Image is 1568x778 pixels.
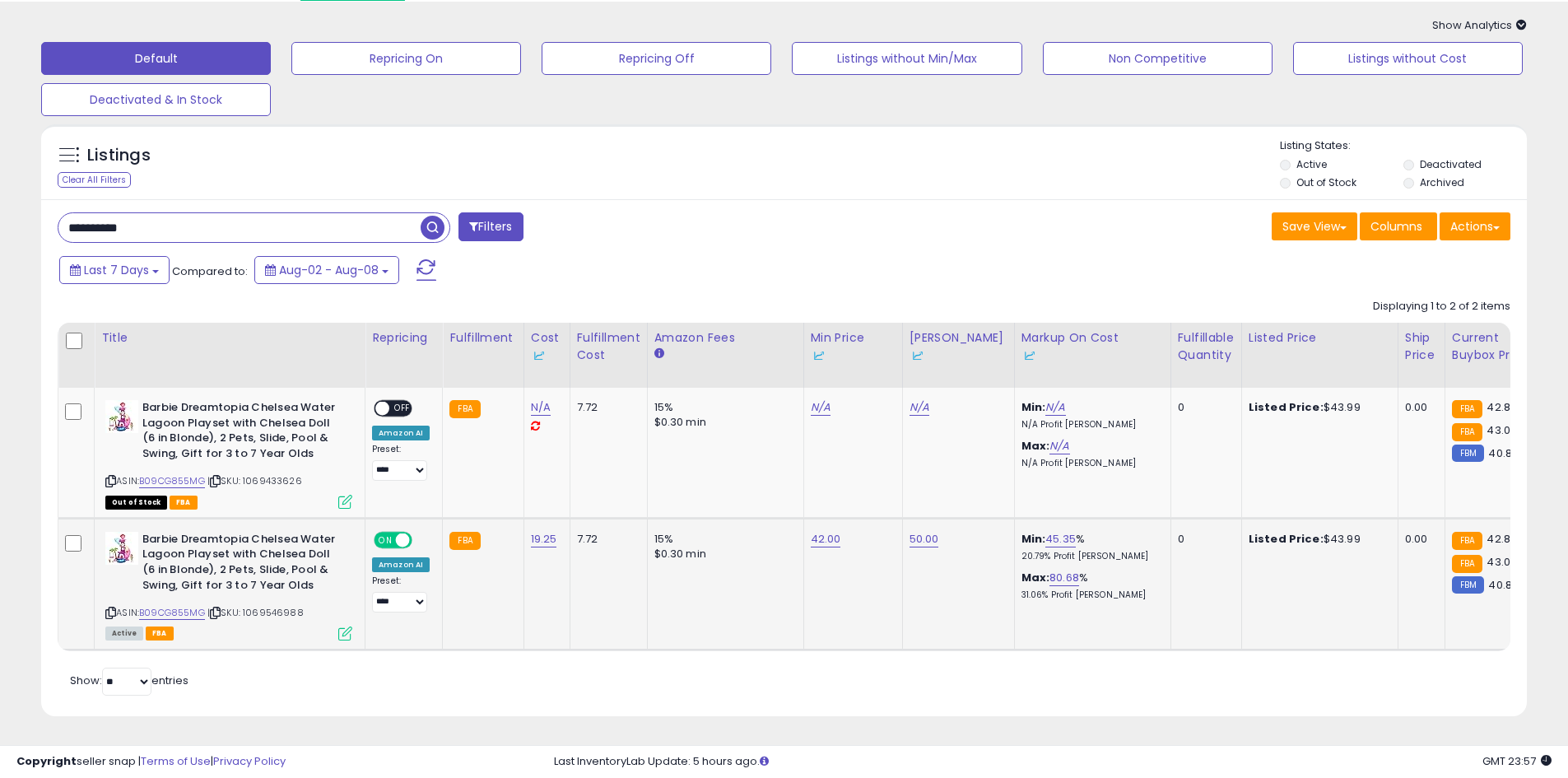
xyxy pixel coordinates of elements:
th: The percentage added to the cost of goods (COGS) that forms the calculator for Min & Max prices. [1014,323,1170,388]
label: Deactivated [1420,157,1482,171]
small: FBA [1452,532,1482,550]
small: FBA [1452,423,1482,441]
img: 41rInk0lMAL._SL40_.jpg [105,532,138,565]
span: FBA [170,496,198,510]
button: Listings without Min/Max [792,42,1021,75]
div: Amazon Fees [654,329,797,347]
span: FBA [146,627,174,641]
div: 15% [654,532,791,547]
span: All listings currently available for purchase on Amazon [105,627,143,641]
label: Archived [1420,175,1464,189]
span: 40.87 [1488,445,1518,461]
div: Clear All Filters [58,172,131,188]
a: N/A [1045,399,1065,416]
div: ASIN: [105,400,352,507]
p: N/A Profit [PERSON_NAME] [1021,419,1158,431]
div: Some or all of the values in this column are provided from Inventory Lab. [811,347,896,364]
b: Min: [1021,399,1046,415]
button: Non Competitive [1043,42,1273,75]
p: N/A Profit [PERSON_NAME] [1021,458,1158,469]
button: Filters [458,212,523,241]
div: ASIN: [105,532,352,639]
p: 31.06% Profit [PERSON_NAME] [1021,589,1158,601]
div: $43.99 [1249,532,1385,547]
button: Actions [1440,212,1510,240]
small: FBA [449,400,480,418]
b: Min: [1021,531,1046,547]
div: Preset: [372,575,430,613]
span: 2025-08-16 23:57 GMT [1482,753,1552,769]
span: Aug-02 - Aug-08 [279,262,379,278]
a: Terms of Use [141,753,211,769]
button: Save View [1272,212,1357,240]
span: 43.09 [1487,554,1517,570]
div: Title [101,329,358,347]
b: Barbie Dreamtopia Chelsea Water Lagoon Playset with Chelsea Doll (6 in Blonde), 2 Pets, Slide, Po... [142,532,342,597]
a: N/A [811,399,831,416]
span: Show Analytics [1432,17,1527,33]
div: seller snap | | [16,754,286,770]
label: Out of Stock [1296,175,1356,189]
div: Preset: [372,444,430,481]
button: Listings without Cost [1293,42,1523,75]
small: FBM [1452,445,1484,462]
div: Fulfillment [449,329,516,347]
h5: Listings [87,144,151,167]
div: Markup on Cost [1021,329,1164,364]
div: $43.99 [1249,400,1385,415]
span: OFF [389,402,416,416]
img: InventoryLab Logo [1021,347,1038,364]
div: 0 [1178,532,1229,547]
strong: Copyright [16,753,77,769]
a: 50.00 [910,531,939,547]
button: Last 7 Days [59,256,170,284]
div: Displaying 1 to 2 of 2 items [1373,299,1510,314]
span: Columns [1370,218,1422,235]
span: Last 7 Days [84,262,149,278]
img: InventoryLab Logo [811,347,827,364]
div: Some or all of the values in this column are provided from Inventory Lab. [910,347,1007,364]
a: N/A [910,399,929,416]
a: N/A [531,399,551,416]
img: InventoryLab Logo [531,347,547,364]
a: N/A [1049,438,1069,454]
div: Last InventoryLab Update: 5 hours ago. [554,754,1552,770]
a: 80.68 [1049,570,1079,586]
div: Listed Price [1249,329,1391,347]
b: Listed Price: [1249,399,1324,415]
a: 42.00 [811,531,841,547]
span: 43.09 [1487,422,1517,438]
button: Deactivated & In Stock [41,83,271,116]
div: Cost [531,329,563,364]
span: | SKU: 1069546988 [207,606,304,619]
button: Aug-02 - Aug-08 [254,256,399,284]
div: Min Price [811,329,896,364]
b: Max: [1021,438,1050,454]
b: Listed Price: [1249,531,1324,547]
label: Active [1296,157,1327,171]
div: 0.00 [1405,532,1432,547]
span: Compared to: [172,263,248,279]
div: % [1021,532,1158,562]
button: Repricing Off [542,42,771,75]
a: B09CG855MG [139,606,205,620]
span: OFF [410,533,436,547]
span: ON [375,533,396,547]
small: FBA [1452,555,1482,573]
div: Ship Price [1405,329,1438,364]
small: Amazon Fees. [654,347,664,361]
div: 0.00 [1405,400,1432,415]
button: Repricing On [291,42,521,75]
small: FBA [449,532,480,550]
div: 0 [1178,400,1229,415]
p: 20.79% Profit [PERSON_NAME] [1021,551,1158,562]
div: $0.30 min [654,415,791,430]
a: B09CG855MG [139,474,205,488]
div: [PERSON_NAME] [910,329,1007,364]
div: Amazon AI [372,557,430,572]
a: 45.35 [1045,531,1076,547]
img: InventoryLab Logo [910,347,926,364]
span: 42.83 [1487,531,1517,547]
b: Barbie Dreamtopia Chelsea Water Lagoon Playset with Chelsea Doll (6 in Blonde), 2 Pets, Slide, Po... [142,400,342,465]
div: Amazon AI [372,426,430,440]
